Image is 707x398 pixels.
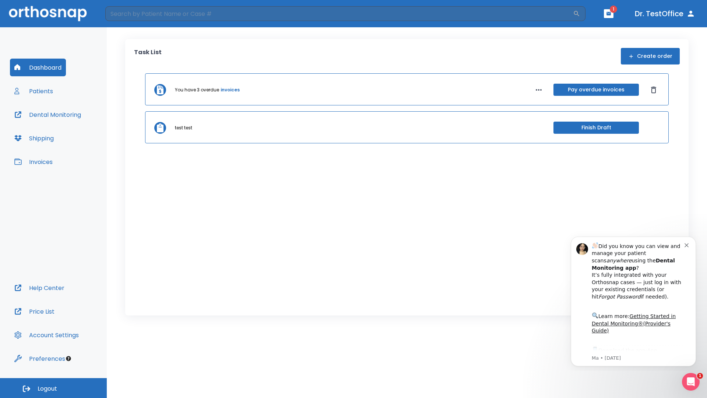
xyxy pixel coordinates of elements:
[10,129,58,147] button: Shipping
[175,87,219,93] p: You have 3 overdue
[560,230,707,371] iframe: Intercom notifications message
[134,48,162,64] p: Task List
[10,326,83,344] button: Account Settings
[553,122,639,134] button: Finish Draft
[221,87,240,93] a: invoices
[10,59,66,76] button: Dashboard
[125,11,131,17] button: Dismiss notification
[697,373,703,379] span: 1
[105,6,573,21] input: Search by Patient Name or Case #
[32,118,98,131] a: App Store
[65,355,72,362] div: Tooltip anchor
[9,6,87,21] img: Orthosnap
[10,303,59,320] button: Price List
[10,350,70,367] button: Preferences
[10,82,57,100] button: Patients
[32,116,125,153] div: Download the app: | ​ Let us know if you need help getting started!
[10,106,85,123] button: Dental Monitoring
[32,125,125,132] p: Message from Ma, sent 4w ago
[621,48,680,64] button: Create order
[38,385,57,393] span: Logout
[648,84,659,96] button: Dismiss
[682,373,700,391] iframe: Intercom live chat
[553,84,639,96] button: Pay overdue invoices
[610,6,617,13] span: 1
[632,7,698,20] button: Dr. TestOffice
[10,279,69,297] button: Help Center
[10,153,57,171] button: Invoices
[175,125,192,131] p: test test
